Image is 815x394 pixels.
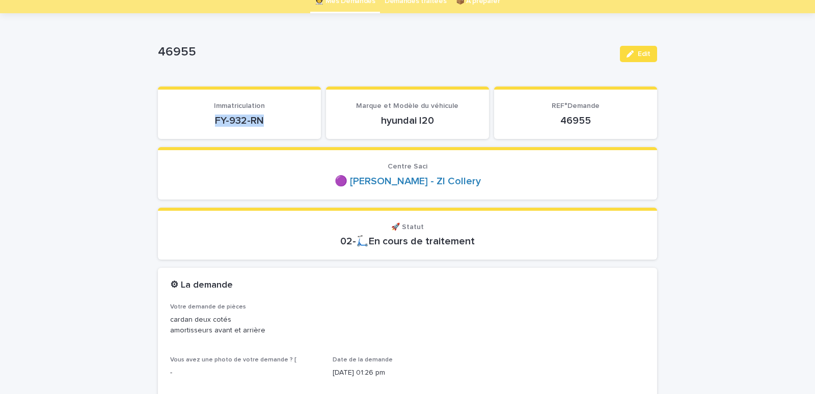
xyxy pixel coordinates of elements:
p: FY-932-RN [170,115,309,127]
span: Immatriculation [214,102,265,109]
p: cardan deux cotés amortisseurs avant et arrière [170,315,645,336]
span: Centre Saci [388,163,427,170]
a: 🟣 [PERSON_NAME] - ZI Collery [335,175,481,187]
p: [DATE] 01:26 pm [333,368,483,378]
p: 02-🛴En cours de traitement [170,235,645,247]
span: 🚀 Statut [391,223,424,231]
button: Edit [620,46,657,62]
h2: ⚙ La demande [170,280,233,291]
p: - [170,368,320,378]
span: Votre demande de pièces [170,304,246,310]
span: Edit [638,50,650,58]
p: 46955 [158,45,612,60]
span: Marque et Modèle du véhicule [356,102,458,109]
span: REF°Demande [552,102,600,109]
p: 46955 [506,115,645,127]
span: Vous avez une photo de votre demande ? [ [170,357,296,363]
span: Date de la demande [333,357,393,363]
p: hyundai I20 [338,115,477,127]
